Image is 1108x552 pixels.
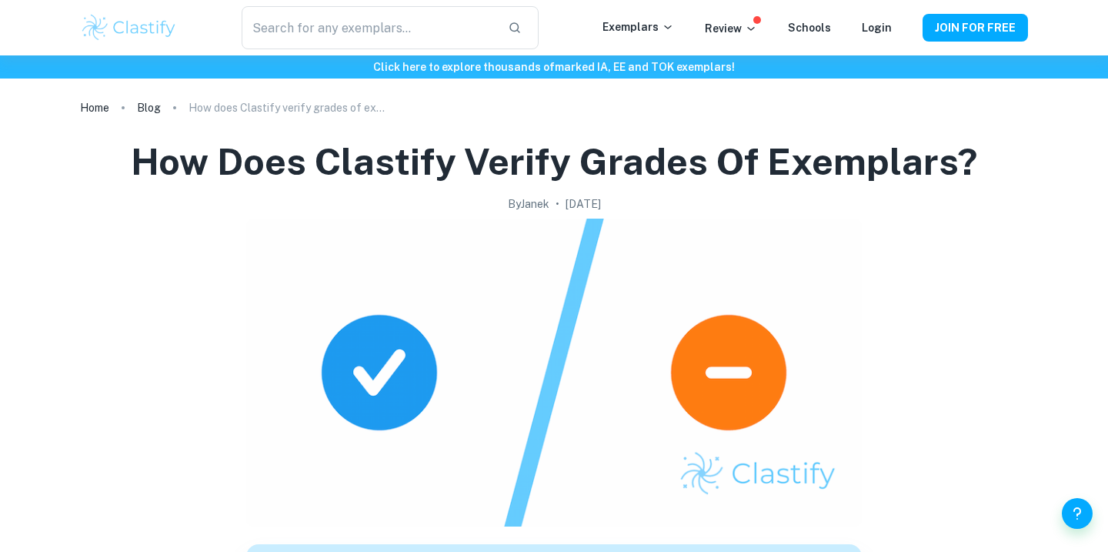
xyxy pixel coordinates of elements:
[246,219,862,527] img: How does Clastify verify grades of exemplars? cover image
[788,22,831,34] a: Schools
[131,137,977,186] h1: How does Clastify verify grades of exemplars?
[80,12,178,43] img: Clastify logo
[556,196,559,212] p: •
[137,97,161,119] a: Blog
[508,196,549,212] h2: By Janek
[1062,498,1093,529] button: Help and Feedback
[602,18,674,35] p: Exemplars
[923,14,1028,42] button: JOIN FOR FREE
[189,99,389,116] p: How does Clastify verify grades of exemplars?
[80,97,109,119] a: Home
[566,196,601,212] h2: [DATE]
[862,22,892,34] a: Login
[3,59,1105,75] h6: Click here to explore thousands of marked IA, EE and TOK exemplars !
[242,6,496,49] input: Search for any exemplars...
[705,20,757,37] p: Review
